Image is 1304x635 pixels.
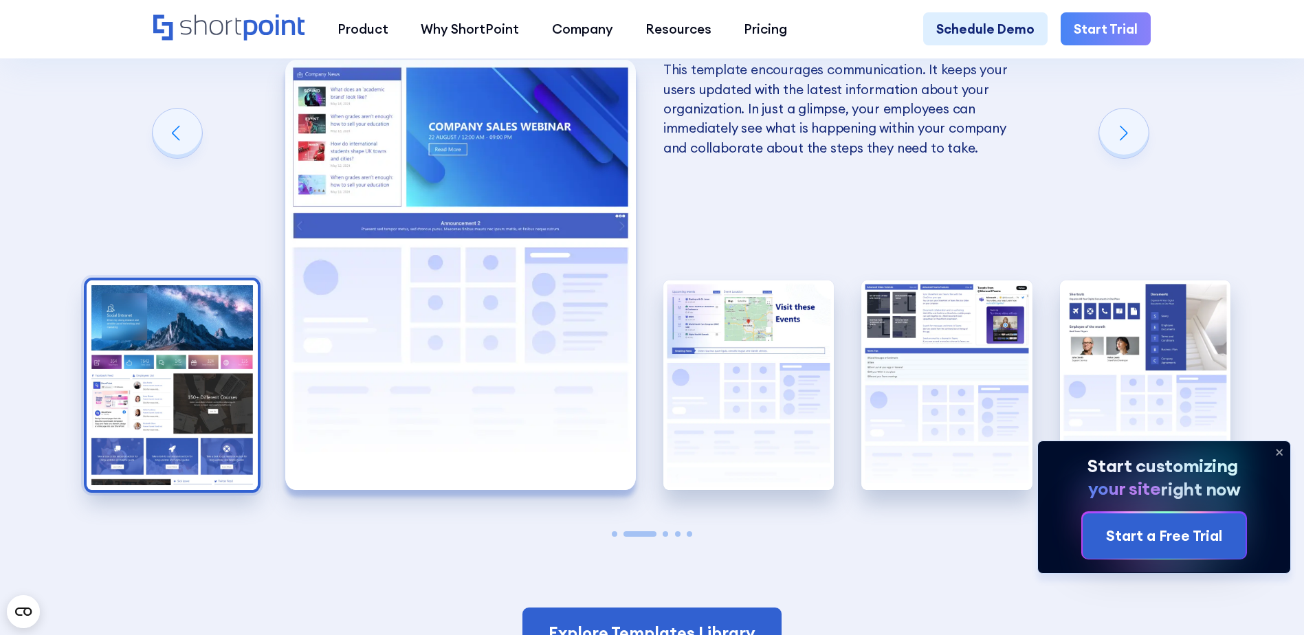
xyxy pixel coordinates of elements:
[687,531,692,537] span: Go to slide 5
[1099,109,1149,158] div: Next slide
[629,12,727,45] a: Resources
[285,60,636,490] img: HR SharePoint site example for Homepage
[923,12,1048,45] a: Schedule Demo
[421,19,519,38] div: Why ShortPoint
[861,280,1032,490] div: 4 / 5
[675,531,681,537] span: Go to slide 4
[1061,12,1151,45] a: Start Trial
[405,12,535,45] a: Why ShortPoint
[728,12,804,45] a: Pricing
[87,280,258,490] img: Best SharePoint Intranet Site Designs
[663,531,668,537] span: Go to slide 3
[321,12,404,45] a: Product
[153,14,305,43] a: Home
[1235,569,1304,635] iframe: Chat Widget
[7,595,40,628] button: Open CMP widget
[861,280,1032,490] img: SharePoint Communication site example for news
[535,12,629,45] a: Company
[285,60,636,490] div: 2 / 5
[338,19,388,38] div: Product
[645,19,711,38] div: Resources
[153,109,202,158] div: Previous slide
[1060,280,1231,490] div: 5 / 5
[552,19,613,38] div: Company
[612,531,617,537] span: Go to slide 1
[663,280,835,490] div: 3 / 5
[87,280,258,490] div: 1 / 5
[1235,569,1304,635] div: Chat-Widget
[663,280,835,490] img: Internal SharePoint site example for company policy
[663,60,1014,157] p: This template encourages communication. It keeps your users updated with the latest information a...
[623,531,656,537] span: Go to slide 2
[1083,513,1246,558] a: Start a Free Trial
[744,19,787,38] div: Pricing
[1106,524,1222,546] div: Start a Free Trial
[1060,280,1231,490] img: HR SharePoint site example for documents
